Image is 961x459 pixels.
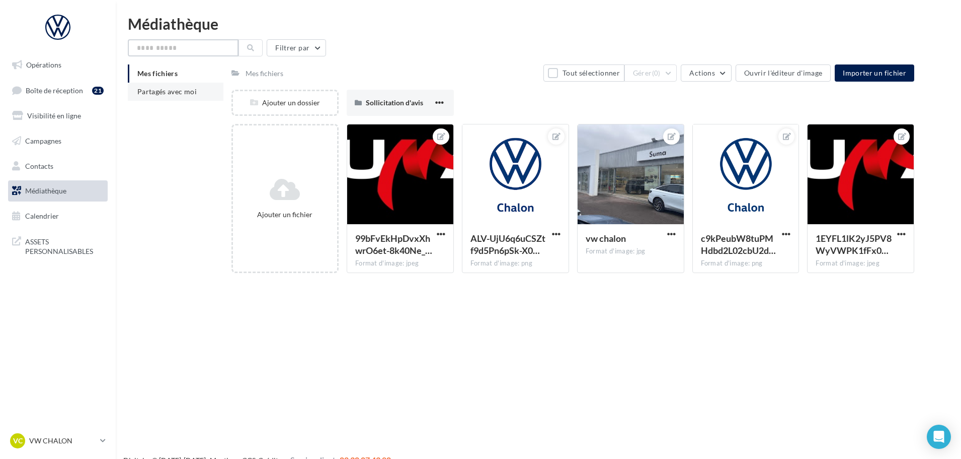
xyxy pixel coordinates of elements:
div: Format d'image: jpeg [816,259,906,268]
span: vw chalon [586,233,626,244]
span: Actions [689,69,714,77]
span: Calendrier [25,212,59,220]
span: Boîte de réception [26,86,83,94]
span: Importer un fichier [843,69,906,77]
div: Format d'image: jpg [586,247,676,256]
span: ALV-UjU6q6uCSZtf9d5Pn6pSk-X0wtOhVwut3u6hmuh2wcx42vessgYI [470,233,545,256]
div: Mes fichiers [246,69,283,79]
button: Actions [681,64,731,82]
button: Tout sélectionner [543,64,624,82]
a: Opérations [6,54,110,76]
a: Boîte de réception21 [6,80,110,101]
div: Open Intercom Messenger [927,425,951,449]
span: VC [13,436,23,446]
a: VC VW CHALON [8,431,108,450]
div: Médiathèque [128,16,949,31]
span: Contacts [25,161,53,170]
span: Partagés avec moi [137,87,197,96]
a: Campagnes [6,130,110,152]
a: Contacts [6,156,110,177]
button: Ouvrir l'éditeur d'image [736,64,831,82]
button: Filtrer par [267,39,326,56]
span: Visibilité en ligne [27,111,81,120]
span: Campagnes [25,137,61,145]
span: 1EYFL1lK2yJ5PV8WyVWPK1fFx07KsogsyYBO0xUXMwEq8s8ucpDfkrmfiaDgJNdjFqv3k10Vbcz03Xuc7A=s0 [816,233,892,256]
button: Gérer(0) [624,64,677,82]
span: c9kPeubW8tuPMHdbd2L02cbU2d8hmiJgFh9ew43NLDmKkV8nbBwHQi8hbUGX6SjbfpLmNAa570RrSkV0oQ=s0 [701,233,776,256]
div: Ajouter un fichier [237,210,333,220]
div: Ajouter un dossier [233,98,337,108]
a: Médiathèque [6,180,110,202]
span: Sollicitation d'avis [366,98,423,107]
div: Format d'image: png [701,259,791,268]
div: Format d'image: jpeg [355,259,445,268]
span: 99bFvEkHpDvxXhwrO6et-8k40Ne_Z-bcbm-QFv91Fm-giQuoe0XtuxUE7MPETYVeaz5NaTsERWxCrP-p-Q=s0 [355,233,432,256]
a: ASSETS PERSONNALISABLES [6,231,110,260]
a: Calendrier [6,206,110,227]
div: Format d'image: png [470,259,560,268]
span: Opérations [26,60,61,69]
div: 21 [92,87,104,95]
p: VW CHALON [29,436,96,446]
span: Médiathèque [25,186,66,195]
span: (0) [652,69,661,77]
a: Visibilité en ligne [6,105,110,126]
span: ASSETS PERSONNALISABLES [25,235,104,256]
span: Mes fichiers [137,69,178,78]
button: Importer un fichier [835,64,914,82]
